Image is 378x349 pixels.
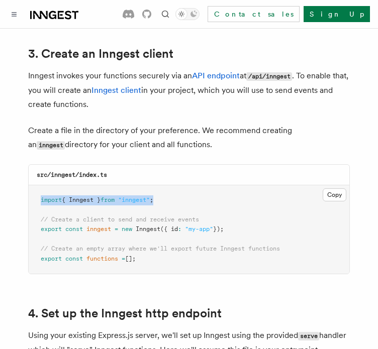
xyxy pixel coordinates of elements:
[86,255,118,262] span: functions
[28,124,350,152] p: Create a file in the directory of your preference. We recommend creating an directory for your cl...
[122,255,125,262] span: =
[208,6,300,22] a: Contact sales
[37,171,107,178] code: src/inngest/index.ts
[246,72,292,81] code: /api/inngest
[91,85,141,95] a: Inngest client
[136,225,160,232] span: Inngest
[41,245,280,252] span: // Create an empty array where we'll export future Inngest functions
[101,196,115,203] span: from
[65,225,83,232] span: const
[41,225,62,232] span: export
[28,306,222,320] a: 4. Set up the Inngest http endpoint
[150,196,153,203] span: ;
[62,196,101,203] span: { Inngest }
[160,225,178,232] span: ({ id
[192,71,240,80] a: API endpoint
[28,47,173,61] a: 3. Create an Inngest client
[8,8,20,20] button: Toggle navigation
[323,188,346,201] button: Copy
[118,196,150,203] span: "inngest"
[159,8,171,20] button: Find something...
[41,216,199,223] span: // Create a client to send and receive events
[28,69,350,111] p: Inngest invokes your functions securely via an at . To enable that, you will create an in your pr...
[41,196,62,203] span: import
[213,225,224,232] span: });
[86,225,111,232] span: inngest
[41,255,62,262] span: export
[185,225,213,232] span: "my-app"
[298,332,319,340] code: serve
[125,255,136,262] span: [];
[65,255,83,262] span: const
[115,225,118,232] span: =
[178,225,181,232] span: :
[37,141,65,150] code: inngest
[122,225,132,232] span: new
[304,6,370,22] a: Sign Up
[175,8,200,20] button: Toggle dark mode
